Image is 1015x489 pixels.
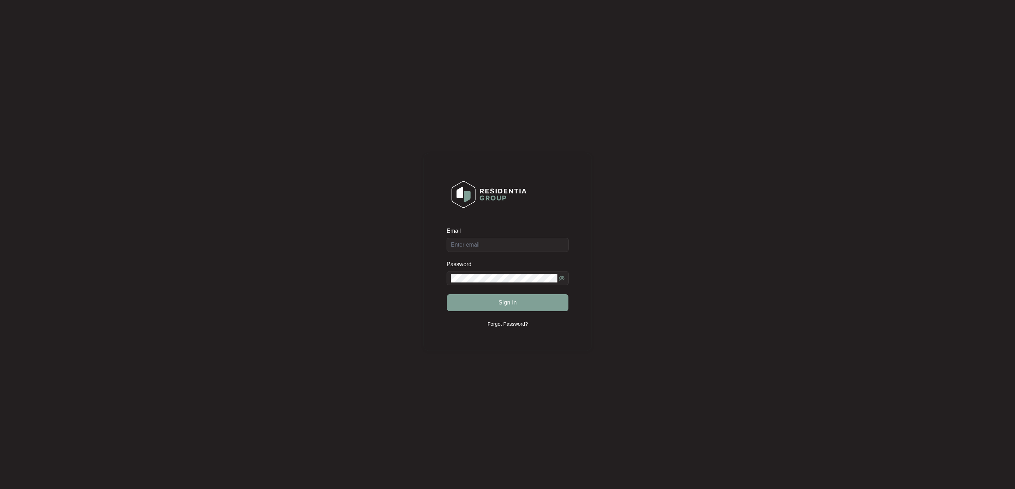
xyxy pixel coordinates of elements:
[498,298,517,307] span: Sign in
[559,275,565,281] span: eye-invisible
[451,274,557,282] input: Password
[487,320,528,328] p: Forgot Password?
[447,261,477,268] label: Password
[447,238,569,252] input: Email
[447,176,531,213] img: Login Logo
[447,227,466,235] label: Email
[447,294,568,311] button: Sign in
